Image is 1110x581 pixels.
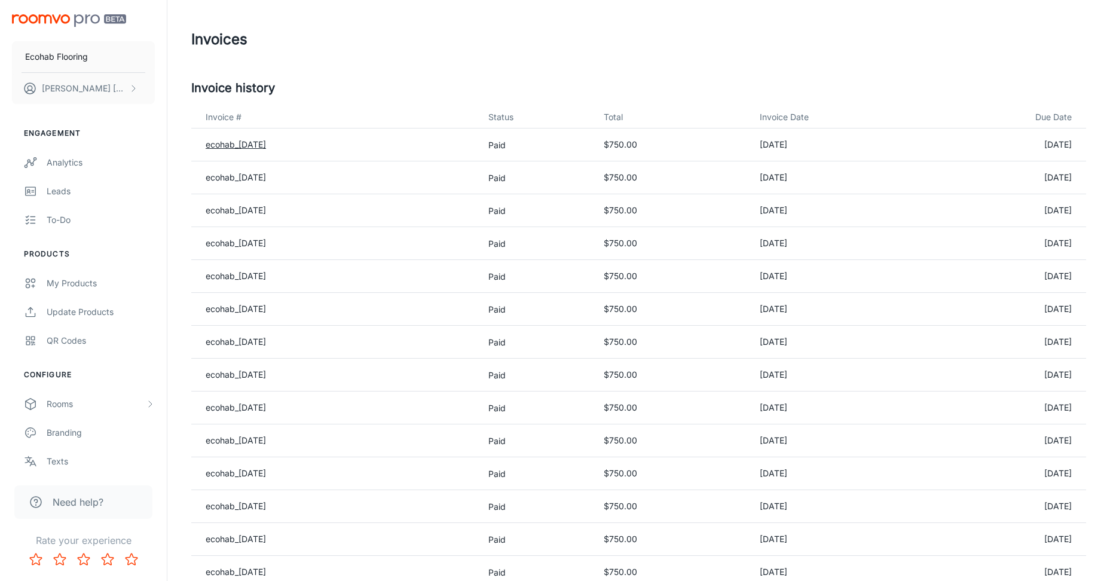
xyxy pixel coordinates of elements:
th: Invoice Date [750,106,928,129]
div: Leads [47,185,155,198]
td: [DATE] [750,161,928,194]
button: [PERSON_NAME] [PERSON_NAME] [12,73,155,104]
p: Paid [488,237,585,250]
p: Rate your experience [10,533,157,548]
td: [DATE] [928,227,1086,260]
td: $750.00 [594,326,750,359]
a: ecohab_[DATE] [206,337,266,347]
td: $750.00 [594,194,750,227]
button: Rate 3 star [72,548,96,571]
td: [DATE] [750,260,928,293]
h1: Invoices [191,29,247,50]
td: [DATE] [928,129,1086,161]
td: [DATE] [928,359,1086,392]
p: Paid [488,336,585,348]
td: [DATE] [928,161,1086,194]
a: ecohab_[DATE] [206,271,266,281]
a: ecohab_[DATE] [206,468,266,478]
td: $750.00 [594,359,750,392]
td: $750.00 [594,227,750,260]
a: ecohab_[DATE] [206,139,266,149]
td: [DATE] [750,490,928,523]
td: $750.00 [594,161,750,194]
p: Paid [488,402,585,414]
button: Rate 2 star [48,548,72,571]
a: ecohab_[DATE] [206,534,266,544]
td: [DATE] [928,194,1086,227]
td: [DATE] [928,293,1086,326]
div: To-do [47,213,155,227]
td: [DATE] [750,227,928,260]
p: Paid [488,533,585,546]
p: Paid [488,566,585,579]
a: ecohab_[DATE] [206,402,266,412]
p: [PERSON_NAME] [PERSON_NAME] [42,82,126,95]
td: $750.00 [594,392,750,424]
td: [DATE] [928,392,1086,424]
a: ecohab_[DATE] [206,304,266,314]
p: Paid [488,435,585,447]
p: Paid [488,467,585,480]
td: [DATE] [928,457,1086,490]
td: [DATE] [750,424,928,457]
td: $750.00 [594,490,750,523]
td: $750.00 [594,457,750,490]
td: [DATE] [750,129,928,161]
td: [DATE] [750,194,928,227]
p: Ecohab Flooring [25,50,88,63]
td: $750.00 [594,260,750,293]
td: $750.00 [594,293,750,326]
td: [DATE] [750,293,928,326]
div: Rooms [47,397,145,411]
td: [DATE] [750,359,928,392]
p: Paid [488,139,585,151]
th: Total [594,106,750,129]
td: [DATE] [928,260,1086,293]
button: Ecohab Flooring [12,41,155,72]
th: Status [479,106,594,129]
div: QR Codes [47,334,155,347]
div: Update Products [47,305,155,319]
th: Invoice # [191,106,479,129]
td: [DATE] [928,490,1086,523]
a: ecohab_[DATE] [206,435,266,445]
div: Branding [47,426,155,439]
td: [DATE] [750,457,928,490]
td: [DATE] [928,523,1086,556]
a: ecohab_[DATE] [206,501,266,511]
button: Rate 5 star [120,548,143,571]
td: $750.00 [594,129,750,161]
a: ecohab_[DATE] [206,172,266,182]
p: Paid [488,270,585,283]
td: [DATE] [928,326,1086,359]
td: $750.00 [594,424,750,457]
a: ecohab_[DATE] [206,567,266,577]
button: Rate 4 star [96,548,120,571]
th: Due Date [928,106,1086,129]
td: $750.00 [594,523,750,556]
td: [DATE] [750,523,928,556]
a: ecohab_[DATE] [206,238,266,248]
p: Paid [488,369,585,381]
p: Paid [488,500,585,513]
button: Rate 1 star [24,548,48,571]
h5: Invoice history [191,79,1086,97]
p: Paid [488,303,585,316]
td: [DATE] [928,424,1086,457]
td: [DATE] [750,392,928,424]
p: Paid [488,172,585,184]
td: [DATE] [750,326,928,359]
div: Texts [47,455,155,468]
div: My Products [47,277,155,290]
div: Analytics [47,156,155,169]
span: Need help? [53,495,103,509]
a: ecohab_[DATE] [206,369,266,380]
img: Roomvo PRO Beta [12,14,126,27]
p: Paid [488,204,585,217]
a: ecohab_[DATE] [206,205,266,215]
